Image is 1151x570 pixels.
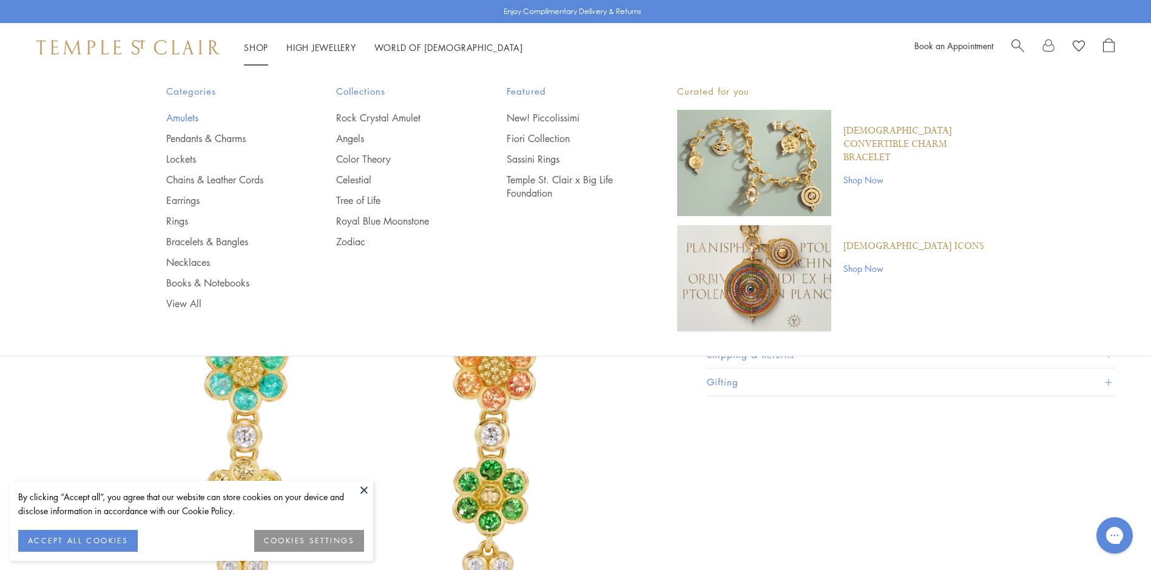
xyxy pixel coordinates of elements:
a: Books & Notebooks [166,276,288,290]
a: Sassini Rings [507,152,629,166]
span: Collections [336,84,458,99]
a: Amulets [166,111,288,124]
a: Bracelets & Bangles [166,235,288,248]
a: Zodiac [336,235,458,248]
button: ACCEPT ALL COOKIES [18,530,138,552]
a: Necklaces [166,256,288,269]
a: Celestial [336,173,458,186]
a: Pendants & Charms [166,132,288,145]
a: Search [1011,38,1024,56]
a: Fiori Collection [507,132,629,145]
a: Tree of Life [336,194,458,207]
a: [DEMOGRAPHIC_DATA] Icons [843,240,984,253]
a: Chains & Leather Cords [166,173,288,186]
a: Lockets [166,152,288,166]
a: Earrings [166,194,288,207]
a: View All [166,297,288,310]
a: Shop Now [843,173,985,186]
a: Temple St. Clair x Big Life Foundation [507,173,629,200]
a: High JewelleryHigh Jewellery [286,41,356,53]
a: Angels [336,132,458,145]
a: New! Piccolissimi [507,111,629,124]
span: Featured [507,84,629,99]
a: Rock Crystal Amulet [336,111,458,124]
p: Enjoy Complimentary Delivery & Returns [504,5,641,18]
span: Categories [166,84,288,99]
a: Rings [166,214,288,228]
iframe: Gorgias live chat messenger [1090,513,1139,558]
a: Shop Now [843,262,984,275]
button: COOKIES SETTINGS [254,530,364,552]
nav: Main navigation [244,40,523,55]
a: World of [DEMOGRAPHIC_DATA]World of [DEMOGRAPHIC_DATA] [374,41,523,53]
a: [DEMOGRAPHIC_DATA] Convertible Charm Bracelet [843,124,985,165]
a: Book an Appointment [914,39,993,52]
a: Color Theory [336,152,458,166]
a: View Wishlist [1073,38,1085,56]
button: Gifting [707,368,1115,396]
a: ShopShop [244,41,268,53]
p: Curated for you [677,84,985,99]
img: Temple St. Clair [36,40,220,55]
a: Royal Blue Moonstone [336,214,458,228]
div: By clicking “Accept all”, you agree that our website can store cookies on your device and disclos... [18,490,364,518]
a: Open Shopping Bag [1103,38,1115,56]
